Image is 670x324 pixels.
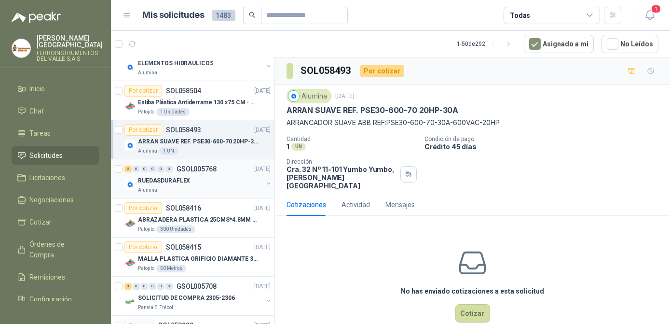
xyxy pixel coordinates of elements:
[12,12,61,23] img: Logo peakr
[166,244,201,251] p: SOL058415
[111,81,274,120] a: Por cotizarSOL058504[DATE] Company LogoEstiba Plástica Antiderrame 130 x75 CM - Capacidad 180-200...
[12,80,99,98] a: Inicio
[138,108,154,116] p: Patojito
[342,199,370,210] div: Actividad
[124,296,136,308] img: Company Logo
[360,65,404,77] div: Por cotizar
[166,127,201,133] p: SOL058493
[124,140,136,151] img: Company Logo
[249,12,256,18] span: search
[287,165,397,190] p: Cra. 32 Nº 11-101 Yumbo Yumbo , [PERSON_NAME][GEOGRAPHIC_DATA]
[157,166,164,172] div: 0
[254,243,271,252] p: [DATE]
[288,91,299,101] img: Company Logo
[12,39,30,57] img: Company Logo
[124,163,273,194] a: 2 0 0 0 0 0 GSOL005768[DATE] Company LogoRUEDASDURAFLEXAlumina
[287,136,417,142] p: Cantidad
[138,98,258,107] p: Estiba Plástica Antiderrame 130 x75 CM - Capacidad 180-200 Litros
[287,142,289,151] p: 1
[651,4,661,14] span: 1
[254,126,271,135] p: [DATE]
[166,87,201,94] p: SOL058504
[37,35,103,48] p: [PERSON_NAME] [GEOGRAPHIC_DATA]
[12,268,99,286] a: Remisiones
[138,265,154,272] p: Patojito
[166,205,201,211] p: SOL058416
[124,85,162,97] div: Por cotizar
[133,283,140,290] div: 0
[254,165,271,174] p: [DATE]
[133,166,140,172] div: 0
[124,124,162,136] div: Por cotizar
[37,50,103,62] p: FERROINSTRUMENTOS DEL VALLE S.A.S.
[30,195,74,205] span: Negociaciones
[510,10,530,21] div: Todas
[124,218,136,229] img: Company Logo
[12,102,99,120] a: Chat
[149,283,156,290] div: 0
[12,169,99,187] a: Licitaciones
[124,283,132,290] div: 3
[385,199,415,210] div: Mensajes
[124,100,136,112] img: Company Logo
[12,290,99,309] a: Configuración
[124,257,136,268] img: Company Logo
[12,146,99,165] a: Solicitudes
[287,105,458,115] p: ARRAN SUAVE REF. PSE30-600-70 20HP-30A
[156,225,195,233] div: 300 Unidades
[401,286,544,296] h3: No has enviado cotizaciones a esta solicitud
[124,166,132,172] div: 2
[424,142,666,151] p: Crédito 45 días
[124,281,273,311] a: 3 0 0 0 0 0 GSOL005708[DATE] Company LogoSOLICITUD DE COMPRA 2305-2306Panela El Trébol
[524,35,594,53] button: Asignado a mi
[138,59,213,68] p: ELEMENTOS HIDRAULICOS
[138,215,258,225] p: ABRAZADERA PLASTICA 25CMS*4.8MM NEGRA
[143,8,205,22] h1: Mis solicitudes
[12,124,99,142] a: Tareas
[138,137,258,146] p: ARRAN SUAVE REF. PSE30-600-70 20HP-30A
[457,36,516,52] div: 1 - 50 de 292
[212,10,235,21] span: 1483
[287,158,397,165] p: Dirección
[254,204,271,213] p: [DATE]
[30,217,52,227] span: Cotizar
[287,117,658,128] p: ARRANCADOR SUAVE ABB REF:PSE30-600-70-30A-600VAC-20HP
[30,272,66,282] span: Remisiones
[156,108,190,116] div: 1 Unidades
[138,254,258,264] p: MALLA PLASTICA ORIFICIO DIAMANTE 3MM
[30,172,66,183] span: Licitaciones
[124,202,162,214] div: Por cotizar
[141,283,148,290] div: 0
[138,304,173,311] p: Panela El Trébol
[138,176,190,185] p: RUEDASDURAFLEX
[165,283,173,290] div: 0
[30,84,45,94] span: Inicio
[138,225,154,233] p: Patojito
[12,235,99,264] a: Órdenes de Compra
[30,239,90,260] span: Órdenes de Compra
[177,166,217,172] p: GSOL005768
[141,166,148,172] div: 0
[177,283,217,290] p: GSOL005708
[124,61,136,73] img: Company Logo
[111,198,274,238] a: Por cotizarSOL058416[DATE] Company LogoABRAZADERA PLASTICA 25CMS*4.8MM NEGRAPatojito300 Unidades
[138,147,157,155] p: Alumina
[254,282,271,291] p: [DATE]
[30,294,72,305] span: Configuración
[124,46,273,77] a: 5 0 0 0 0 0 GSOL005775[DATE] Company LogoELEMENTOS HIDRAULICOSAlumina
[124,241,162,253] div: Por cotizar
[602,35,658,53] button: No Leídos
[30,106,44,116] span: Chat
[111,238,274,277] a: Por cotizarSOL058415[DATE] Company LogoMALLA PLASTICA ORIFICIO DIAMANTE 3MMPatojito50 Metros
[138,186,157,194] p: Alumina
[455,304,490,323] button: Cotizar
[335,92,355,101] p: [DATE]
[424,136,666,142] p: Condición de pago
[124,179,136,190] img: Company Logo
[12,191,99,209] a: Negociaciones
[287,89,331,103] div: Alumina
[301,63,352,78] h3: SOL058493
[111,120,274,159] a: Por cotizarSOL058493[DATE] Company LogoARRAN SUAVE REF. PSE30-600-70 20HP-30AAlumina1 UN
[30,128,51,139] span: Tareas
[291,143,306,151] div: UN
